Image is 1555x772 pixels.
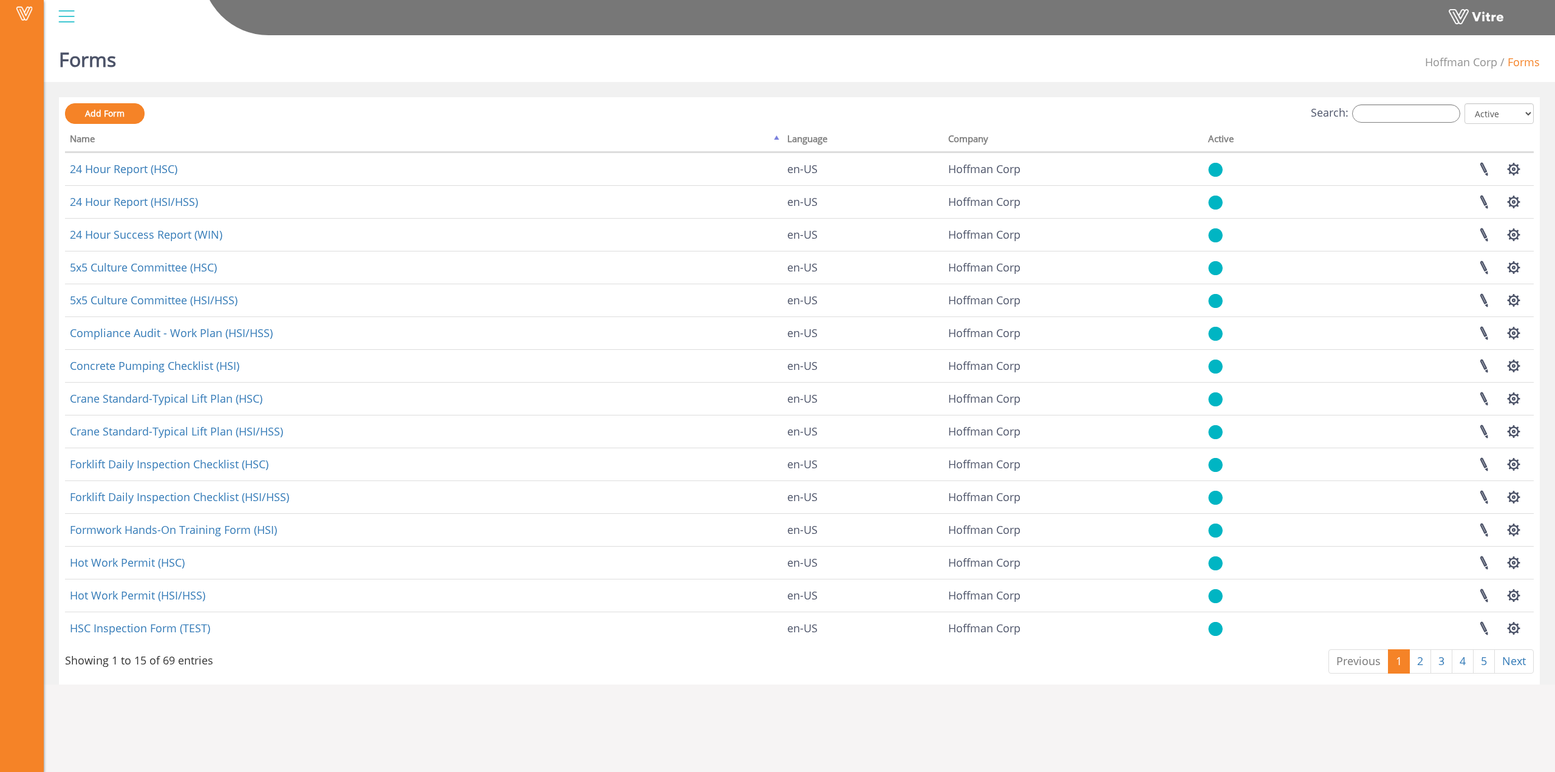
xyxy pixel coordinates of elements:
[948,424,1020,439] span: 210
[782,448,943,480] td: en-US
[782,415,943,448] td: en-US
[1208,228,1223,243] img: yes
[948,588,1020,603] span: 210
[1425,55,1497,69] span: 210
[782,152,943,185] td: en-US
[70,162,177,176] a: 24 Hour Report (HSC)
[70,490,289,504] a: Forklift Daily Inspection Checklist (HSI/HSS)
[948,621,1020,635] span: 210
[1452,649,1474,674] a: 4
[1208,621,1223,637] img: yes
[1494,649,1534,674] a: Next
[782,129,943,152] th: Language
[782,349,943,382] td: en-US
[1409,649,1431,674] a: 2
[948,358,1020,373] span: 210
[1208,425,1223,440] img: yes
[70,621,210,635] a: HSC Inspection Form (TEST)
[1208,359,1223,374] img: yes
[948,227,1020,242] span: 210
[1208,261,1223,276] img: yes
[782,612,943,644] td: en-US
[85,108,125,119] span: Add Form
[948,260,1020,275] span: 210
[948,162,1020,176] span: 210
[70,457,268,471] a: Forklift Daily Inspection Checklist (HSC)
[1208,195,1223,210] img: yes
[1208,326,1223,341] img: yes
[948,555,1020,570] span: 210
[782,546,943,579] td: en-US
[1473,649,1495,674] a: 5
[948,490,1020,504] span: 210
[782,284,943,316] td: en-US
[65,103,145,124] a: Add Form
[948,391,1020,406] span: 210
[70,555,185,570] a: Hot Work Permit (HSC)
[1208,457,1223,473] img: yes
[1208,523,1223,538] img: yes
[70,194,198,209] a: 24 Hour Report (HSI/HSS)
[70,293,238,307] a: 5x5 Culture Committee (HSI/HSS)
[782,316,943,349] td: en-US
[1208,556,1223,571] img: yes
[70,358,239,373] a: Concrete Pumping Checklist (HSI)
[70,588,205,603] a: Hot Work Permit (HSI/HSS)
[70,424,283,439] a: Crane Standard-Typical Lift Plan (HSI/HSS)
[65,648,213,669] div: Showing 1 to 15 of 69 entries
[1208,490,1223,505] img: yes
[782,513,943,546] td: en-US
[943,129,1203,152] th: Company
[1208,589,1223,604] img: yes
[1208,293,1223,309] img: yes
[1352,104,1460,123] input: Search:
[782,480,943,513] td: en-US
[70,227,222,242] a: 24 Hour Success Report (WIN)
[70,522,277,537] a: Formwork Hands-On Training Form (HSI)
[70,391,262,406] a: Crane Standard-Typical Lift Plan (HSC)
[782,382,943,415] td: en-US
[948,326,1020,340] span: 210
[1497,55,1540,70] li: Forms
[948,293,1020,307] span: 210
[70,260,217,275] a: 5x5 Culture Committee (HSC)
[948,457,1020,471] span: 210
[948,522,1020,537] span: 210
[782,251,943,284] td: en-US
[782,218,943,251] td: en-US
[1328,649,1389,674] a: Previous
[1203,129,1314,152] th: Active
[782,579,943,612] td: en-US
[59,30,116,82] h1: Forms
[1311,104,1460,123] label: Search:
[948,194,1020,209] span: 210
[1208,162,1223,177] img: yes
[1430,649,1452,674] a: 3
[1208,392,1223,407] img: yes
[70,326,273,340] a: Compliance Audit - Work Plan (HSI/HSS)
[65,129,782,152] th: Name: activate to sort column descending
[1388,649,1410,674] a: 1
[782,185,943,218] td: en-US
